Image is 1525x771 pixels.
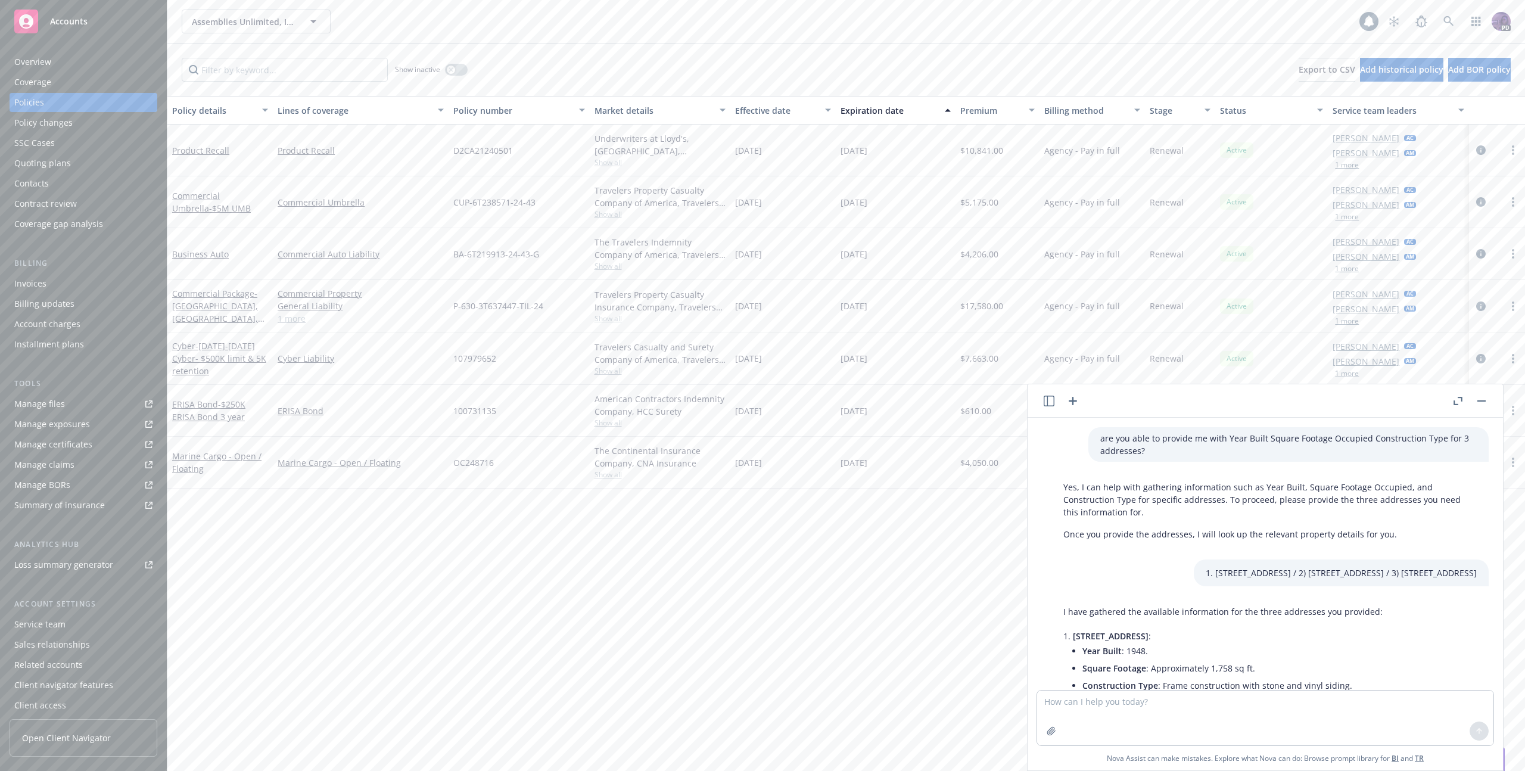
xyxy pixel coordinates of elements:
[1082,677,1477,694] li: : Frame construction with stone and vinyl siding.
[14,455,74,474] div: Manage claims
[841,196,867,209] span: [DATE]
[10,93,157,112] a: Policies
[14,52,51,71] div: Overview
[14,73,51,92] div: Coverage
[841,352,867,365] span: [DATE]
[167,96,273,125] button: Policy details
[453,405,496,417] span: 100731135
[453,456,494,469] span: OC248716
[10,214,157,234] a: Coverage gap analysis
[590,96,730,125] button: Market details
[278,196,444,209] a: Commercial Umbrella
[1044,248,1120,260] span: Agency - Pay in full
[1474,352,1488,366] a: circleInformation
[1225,145,1249,156] span: Active
[453,144,513,157] span: D2CA21240501
[1474,247,1488,261] a: circleInformation
[1044,144,1120,157] span: Agency - Pay in full
[1333,355,1399,368] a: [PERSON_NAME]
[10,133,157,153] a: SSC Cases
[1150,144,1184,157] span: Renewal
[1492,12,1511,31] img: photo
[278,104,431,117] div: Lines of coverage
[1506,403,1520,418] a: more
[14,93,44,112] div: Policies
[14,555,113,574] div: Loss summary generator
[1333,132,1399,144] a: [PERSON_NAME]
[182,58,388,82] input: Filter by keyword...
[10,73,157,92] a: Coverage
[14,194,77,213] div: Contract review
[14,113,73,132] div: Policy changes
[14,394,65,414] div: Manage files
[836,96,956,125] button: Expiration date
[172,104,255,117] div: Policy details
[172,340,266,377] a: Cyber
[1082,642,1477,660] li: : 1948.
[10,539,157,551] div: Analytics hub
[1392,753,1399,763] a: BI
[172,145,229,156] a: Product Recall
[1474,299,1488,313] a: circleInformation
[14,415,90,434] div: Manage exposures
[1333,184,1399,196] a: [PERSON_NAME]
[595,341,726,366] div: Travelers Casualty and Surety Company of America, Travelers Insurance
[1506,247,1520,261] a: more
[1448,58,1511,82] button: Add BOR policy
[10,635,157,654] a: Sales relationships
[10,294,157,313] a: Billing updates
[14,315,80,334] div: Account charges
[395,64,440,74] span: Show inactive
[278,352,444,365] a: Cyber Liability
[449,96,589,125] button: Policy number
[172,288,258,349] a: Commercial Package
[1220,104,1310,117] div: Status
[735,352,762,365] span: [DATE]
[10,655,157,674] a: Related accounts
[10,154,157,173] a: Quoting plans
[735,144,762,157] span: [DATE]
[14,496,105,515] div: Summary of insurance
[1333,198,1399,211] a: [PERSON_NAME]
[14,475,70,495] div: Manage BORs
[1100,432,1477,457] p: are you able to provide me with Year Built Square Footage Occupied Construction Type for 3 addres...
[14,655,83,674] div: Related accounts
[10,455,157,474] a: Manage claims
[278,312,444,325] a: 1 more
[1063,605,1477,618] p: I have gathered the available information for the three addresses you provided:
[960,405,991,417] span: $610.00
[14,133,55,153] div: SSC Cases
[595,184,726,209] div: Travelers Property Casualty Company of America, Travelers Insurance
[278,248,444,260] a: Commercial Auto Liability
[10,415,157,434] span: Manage exposures
[453,352,496,365] span: 107979652
[841,104,938,117] div: Expiration date
[595,444,726,470] div: The Continental Insurance Company, CNA Insurance
[172,399,245,422] a: ERISA Bond
[172,288,264,349] span: - [GEOGRAPHIC_DATA], [GEOGRAPHIC_DATA], [GEOGRAPHIC_DATA] [GEOGRAPHIC_DATA].
[10,394,157,414] a: Manage files
[14,174,49,193] div: Contacts
[841,248,867,260] span: [DATE]
[1333,250,1399,263] a: [PERSON_NAME]
[1040,96,1145,125] button: Billing method
[1145,96,1215,125] button: Stage
[1335,161,1359,169] button: 1 more
[1225,353,1249,364] span: Active
[735,405,762,417] span: [DATE]
[14,676,113,695] div: Client navigator features
[841,456,867,469] span: [DATE]
[595,261,726,271] span: Show all
[1506,455,1520,470] a: more
[960,248,998,260] span: $4,206.00
[1044,352,1120,365] span: Agency - Pay in full
[1333,104,1451,117] div: Service team leaders
[10,598,157,610] div: Account settings
[1063,528,1477,540] p: Once you provide the addresses, I will look up the relevant property details for you.
[1044,196,1120,209] span: Agency - Pay in full
[1506,352,1520,366] a: more
[10,52,157,71] a: Overview
[1063,481,1477,518] p: Yes, I can help with gathering information such as Year Built, Square Footage Occupied, and Const...
[1082,680,1158,691] span: Construction Type
[278,405,444,417] a: ERISA Bond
